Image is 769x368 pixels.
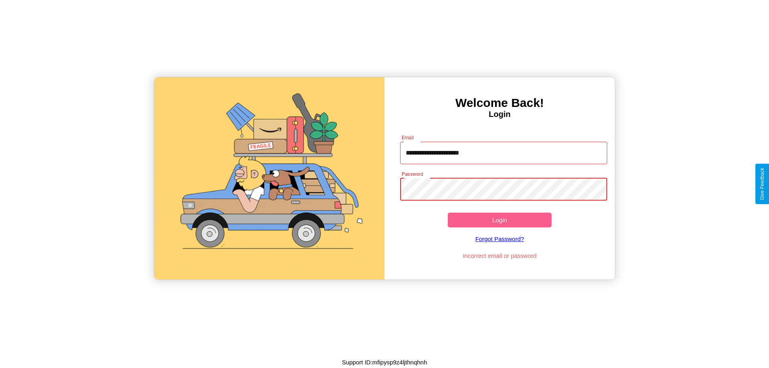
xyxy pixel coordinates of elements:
h4: Login [384,110,615,119]
div: Give Feedback [759,168,765,200]
h3: Welcome Back! [384,96,615,110]
img: gif [154,77,384,280]
button: Login [448,213,552,227]
p: Support ID: mfipysp9z4ljthnqhnh [342,357,427,368]
label: Password [402,171,423,177]
a: Forgot Password? [396,227,604,250]
label: Email [402,134,414,141]
p: Incorrect email or password [396,250,604,261]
